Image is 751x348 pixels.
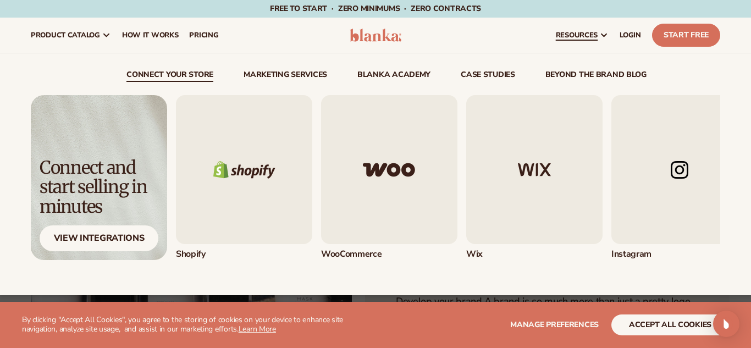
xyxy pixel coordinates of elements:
[31,95,167,260] a: Light background with shadow. Connect and start selling in minutes View Integrations
[321,248,457,260] div: WooCommerce
[321,95,457,260] div: 2 / 5
[22,316,375,334] p: By clicking "Accept All Cookies", you agree to the storing of cookies on your device to enhance s...
[31,95,167,260] img: Light background with shadow.
[510,314,599,335] button: Manage preferences
[611,248,748,260] div: Instagram
[556,31,598,40] span: resources
[176,95,312,260] a: Shopify logo. Shopify
[461,71,515,82] a: case studies
[321,95,457,244] img: Woo commerce logo.
[611,95,748,260] a: Instagram logo. Instagram
[357,71,430,82] a: Blanka Academy
[545,71,647,82] a: beyond the brand blog
[239,324,276,334] a: Learn More
[176,95,312,244] img: Shopify logo.
[25,18,117,53] a: product catalog
[321,95,457,260] a: Woo commerce logo. WooCommerce
[466,95,603,260] div: 3 / 5
[611,95,748,244] img: Instagram logo.
[611,314,729,335] button: accept all cookies
[510,319,599,330] span: Manage preferences
[176,248,312,260] div: Shopify
[614,18,647,53] a: LOGIN
[466,95,603,244] img: Wix logo.
[189,31,218,40] span: pricing
[466,95,603,260] a: Wix logo. Wix
[126,71,213,82] a: connect your store
[40,225,158,251] div: View Integrations
[652,24,720,47] a: Start Free
[244,71,327,82] a: Marketing services
[611,95,748,260] div: 4 / 5
[270,3,481,14] span: Free to start · ZERO minimums · ZERO contracts
[122,31,179,40] span: How It Works
[40,158,158,217] div: Connect and start selling in minutes
[176,95,312,260] div: 1 / 5
[550,18,614,53] a: resources
[620,31,641,40] span: LOGIN
[713,311,739,337] div: Open Intercom Messenger
[117,18,184,53] a: How It Works
[466,248,603,260] div: Wix
[31,31,100,40] span: product catalog
[184,18,224,53] a: pricing
[350,29,401,42] img: logo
